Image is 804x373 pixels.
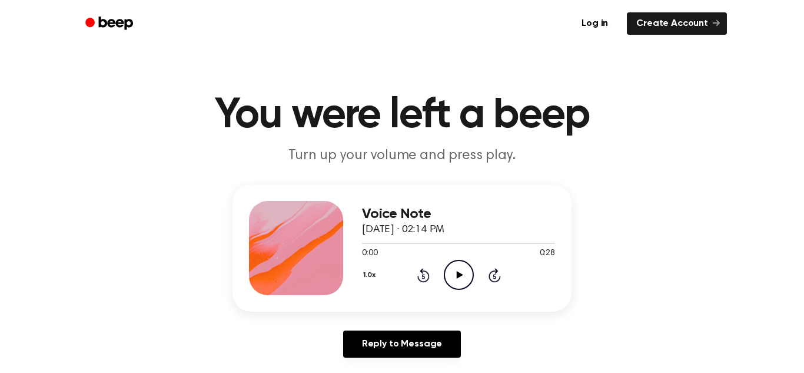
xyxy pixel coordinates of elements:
[627,12,727,35] a: Create Account
[343,331,461,358] a: Reply to Message
[176,146,628,166] p: Turn up your volume and press play.
[362,265,380,285] button: 1.0x
[362,225,444,235] span: [DATE] · 02:14 PM
[362,206,555,222] h3: Voice Note
[77,12,144,35] a: Beep
[540,247,555,260] span: 0:28
[362,247,377,260] span: 0:00
[570,10,620,37] a: Log in
[101,94,703,137] h1: You were left a beep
